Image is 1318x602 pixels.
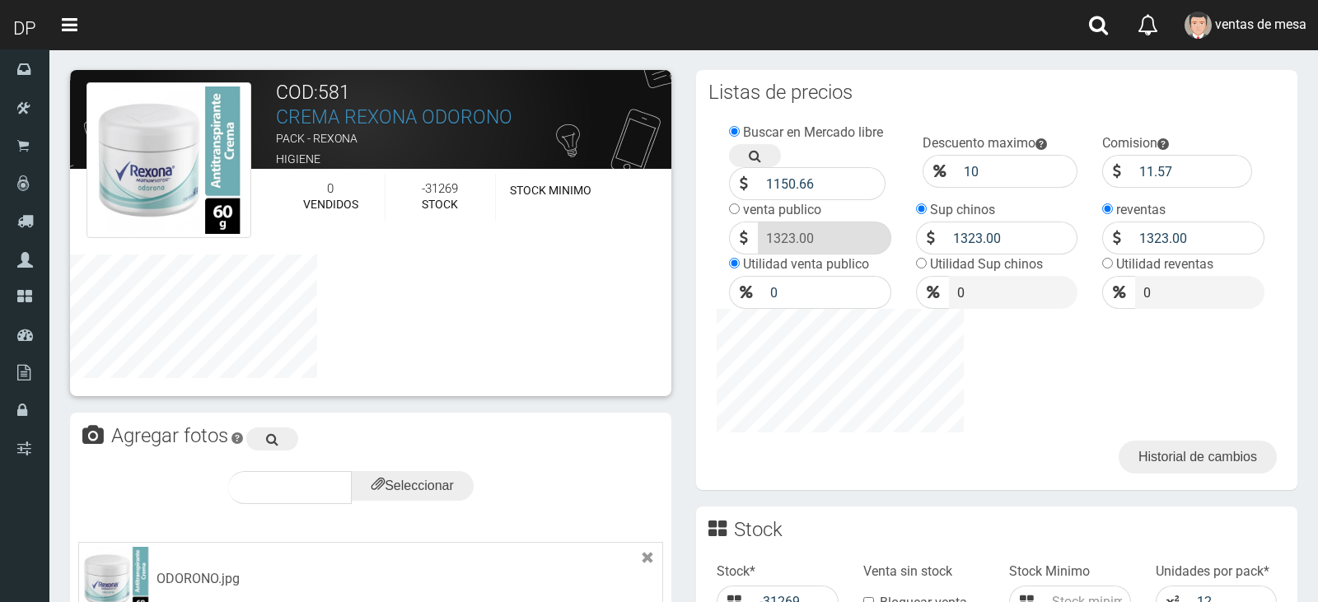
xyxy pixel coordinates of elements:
label: Stock [717,562,755,581]
font: COD:581 [276,82,350,104]
span: ventas de mesa [1215,16,1306,32]
label: Buscar en Mercado libre [743,124,883,140]
label: Comision [1102,135,1157,151]
font: 0 [327,181,334,196]
label: Stock Minimo [1009,562,1090,581]
font: -31269 [422,181,458,196]
input: Precio Sup chinos [945,222,1078,254]
input: Precio Sup chinos [1135,276,1264,309]
label: reventas [1116,202,1166,217]
font: STOCK [422,198,458,211]
label: Utilidad venta publico [743,256,869,272]
label: Unidades por pack [1156,562,1269,581]
input: Precio Venta... [762,276,891,309]
a: Buscar imagen en google [246,427,298,450]
input: Precio Costo... [758,167,886,200]
span: Seleccionar [372,478,454,492]
input: Comicion [1131,155,1252,188]
input: Precio Venta... [758,222,891,254]
label: Venta sin stock [863,562,952,581]
img: User Image [1185,12,1212,39]
a: CREMA REXONA ODORONO [276,106,512,128]
font: STOCK MINIMO [510,184,591,197]
h3: Listas de precios [708,82,853,102]
label: venta publico [743,202,821,217]
label: Descuento maximo [923,135,1035,151]
font: HIGIENE [276,152,320,166]
a: Buscar precio en google [729,144,781,167]
img: ODORONO.jpg [86,82,251,238]
input: Precio Sup chinos [1131,222,1264,254]
h3: Stock [734,520,783,539]
label: Utilidad Sup chinos [930,256,1043,272]
a: Historial de cambios [1119,441,1277,474]
label: Utilidad reventas [1116,256,1213,272]
font: PACK - REXONA [276,132,358,145]
input: Precio Sup chinos [949,276,1078,309]
div: ODORONO.jpg [157,570,240,589]
h3: Agregar fotos [111,426,228,446]
label: Sup chinos [930,202,995,217]
input: Descuento Maximo [956,155,1077,188]
font: VENDIDOS [303,198,358,211]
